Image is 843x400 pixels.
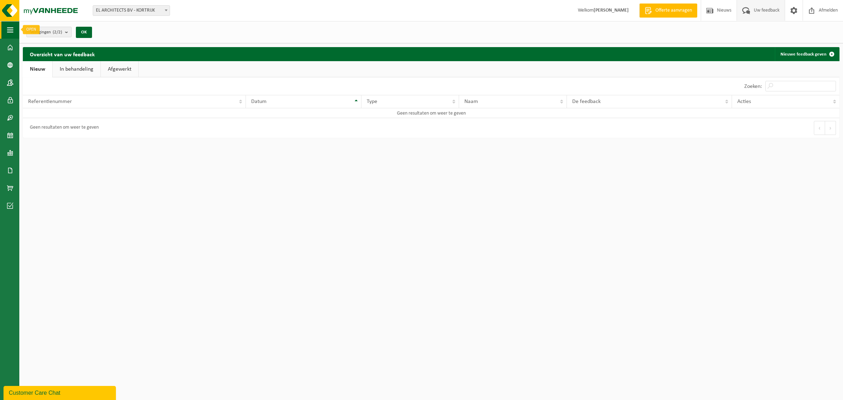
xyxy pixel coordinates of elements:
count: (2/2) [53,30,62,34]
h2: Overzicht van uw feedback [23,47,102,61]
a: Nieuw [23,61,52,77]
div: Geen resultaten om weer te geven [26,122,99,134]
a: Afgewerkt [101,61,138,77]
button: Vestigingen(2/2) [26,27,72,37]
span: De feedback [572,99,601,104]
span: Offerte aanvragen [654,7,694,14]
span: EL ARCHITECTS BV - KORTRIJK [93,6,170,15]
a: In behandeling [53,61,100,77]
span: Acties [737,99,751,104]
label: Zoeken: [744,84,762,89]
span: Naam [464,99,478,104]
span: Datum [251,99,267,104]
span: Type [367,99,377,104]
td: Geen resultaten om weer te geven [23,108,839,118]
a: Nieuwe feedback geven [775,47,839,61]
iframe: chat widget [4,385,117,400]
button: OK [76,27,92,38]
a: Offerte aanvragen [639,4,697,18]
button: Previous [814,121,825,135]
span: Vestigingen [30,27,62,38]
span: EL ARCHITECTS BV - KORTRIJK [93,5,170,16]
strong: [PERSON_NAME] [594,8,629,13]
button: Next [825,121,836,135]
span: Referentienummer [28,99,72,104]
